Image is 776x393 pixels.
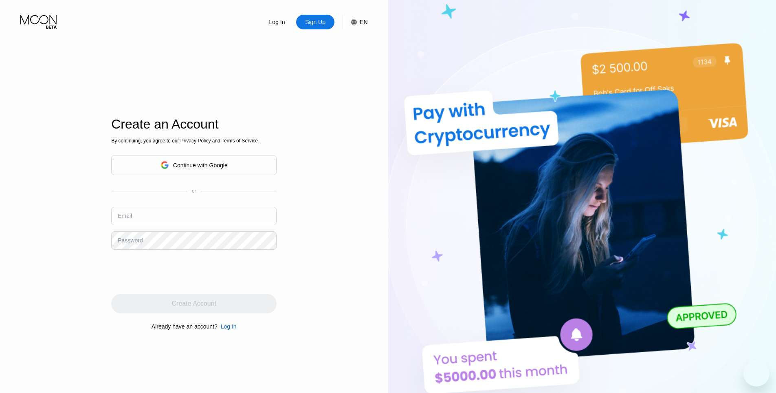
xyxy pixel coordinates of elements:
[360,19,367,25] div: EN
[118,237,143,244] div: Password
[111,256,235,288] iframe: reCAPTCHA
[218,323,237,330] div: Log In
[296,15,334,29] div: Sign Up
[111,117,277,132] div: Create an Account
[180,138,211,144] span: Privacy Policy
[222,138,258,144] span: Terms of Service
[111,138,277,144] div: By continuing, you agree to our
[343,15,367,29] div: EN
[258,15,296,29] div: Log In
[221,323,237,330] div: Log In
[173,162,228,169] div: Continue with Google
[111,155,277,175] div: Continue with Google
[268,18,286,26] div: Log In
[743,360,769,386] iframe: Кнопка запуска окна обмена сообщениями
[304,18,326,26] div: Sign Up
[152,323,218,330] div: Already have an account?
[192,188,196,194] div: or
[211,138,222,144] span: and
[118,213,132,219] div: Email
